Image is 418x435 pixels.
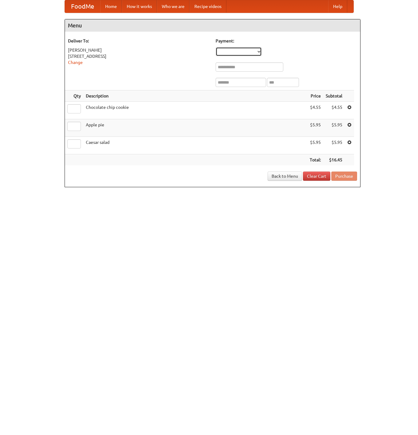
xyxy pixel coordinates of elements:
a: FoodMe [65,0,100,13]
a: Help [328,0,347,13]
button: Purchase [331,172,357,181]
th: Description [83,90,307,102]
td: $5.95 [323,119,345,137]
th: Qty [65,90,83,102]
th: Total: [307,154,323,166]
div: [STREET_ADDRESS] [68,53,209,59]
h5: Payment: [216,38,357,44]
td: $5.95 [307,137,323,154]
a: Clear Cart [303,172,330,181]
th: Subtotal [323,90,345,102]
div: [PERSON_NAME] [68,47,209,53]
th: $16.45 [323,154,345,166]
td: $4.55 [323,102,345,119]
a: Change [68,60,83,65]
h4: Menu [65,19,360,32]
th: Price [307,90,323,102]
td: $5.95 [307,119,323,137]
a: How it works [122,0,157,13]
td: $5.95 [323,137,345,154]
h5: Deliver To: [68,38,209,44]
td: Chocolate chip cookie [83,102,307,119]
a: Back to Menu [268,172,302,181]
a: Who we are [157,0,189,13]
td: Caesar salad [83,137,307,154]
td: $4.55 [307,102,323,119]
a: Home [100,0,122,13]
a: Recipe videos [189,0,226,13]
td: Apple pie [83,119,307,137]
